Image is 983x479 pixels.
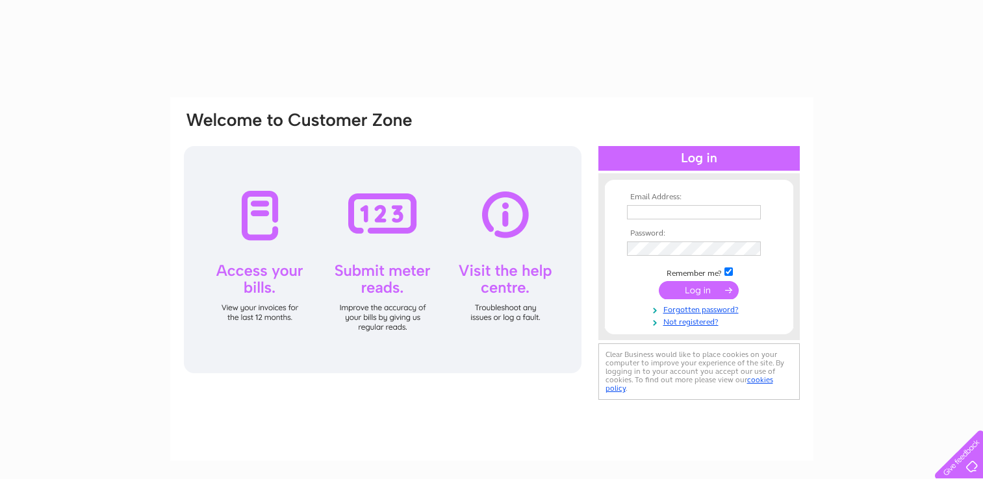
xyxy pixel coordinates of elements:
img: npw-badge-icon-locked.svg [745,207,756,217]
td: Remember me? [624,265,774,278]
img: npw-badge-icon-locked.svg [745,243,756,254]
input: Submit [659,281,739,299]
div: Clear Business would like to place cookies on your computer to improve your experience of the sit... [598,343,800,400]
a: Not registered? [627,315,774,327]
a: Forgotten password? [627,302,774,315]
a: cookies policy [606,375,773,393]
th: Password: [624,229,774,238]
th: Email Address: [624,193,774,202]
